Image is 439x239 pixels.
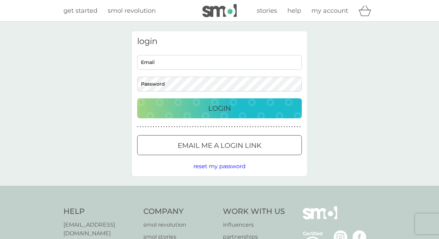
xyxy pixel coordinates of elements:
p: ● [229,125,230,129]
a: [EMAIL_ADDRESS][DOMAIN_NAME] [63,220,137,238]
p: ● [265,125,267,129]
p: ● [174,125,175,129]
p: ● [286,125,288,129]
span: get started [63,7,97,14]
span: stories [257,7,277,14]
button: Email me a login link [137,135,302,155]
a: smol revolution [143,220,216,229]
p: ● [155,125,157,129]
p: ● [252,125,254,129]
p: ● [158,125,159,129]
p: ● [142,125,144,129]
p: ● [216,125,217,129]
p: ● [205,125,206,129]
p: ● [213,125,214,129]
a: influencers [223,220,285,229]
p: ● [242,125,243,129]
a: smol revolution [108,6,156,16]
h4: Company [143,206,216,217]
p: ● [271,125,272,129]
p: ● [263,125,264,129]
p: ● [200,125,201,129]
a: stories [257,6,277,16]
p: ● [224,125,225,129]
p: ● [255,125,256,129]
p: ● [221,125,222,129]
p: ● [192,125,193,129]
a: get started [63,6,97,16]
p: ● [258,125,259,129]
button: reset my password [193,162,246,171]
p: ● [208,125,209,129]
span: my account [311,7,348,14]
h4: Help [63,206,137,217]
p: ● [197,125,199,129]
p: ● [182,125,183,129]
p: ● [163,125,165,129]
p: ● [218,125,219,129]
p: ● [234,125,235,129]
span: reset my password [193,163,246,170]
p: ● [294,125,296,129]
p: ● [239,125,240,129]
p: ● [176,125,178,129]
p: ● [247,125,248,129]
p: ● [184,125,186,129]
span: smol revolution [108,7,156,14]
p: ● [297,125,298,129]
p: Login [208,103,231,114]
p: ● [195,125,196,129]
p: ● [169,125,170,129]
p: ● [250,125,251,129]
p: ● [137,125,139,129]
p: ● [273,125,275,129]
p: ● [281,125,282,129]
p: ● [232,125,233,129]
div: basket [358,4,376,18]
p: ● [226,125,227,129]
a: my account [311,6,348,16]
p: ● [166,125,167,129]
p: ● [190,125,191,129]
p: ● [161,125,162,129]
p: ● [211,125,212,129]
span: help [287,7,301,14]
p: ● [289,125,290,129]
p: ● [148,125,149,129]
p: ● [284,125,285,129]
p: ● [179,125,180,129]
p: ● [203,125,204,129]
p: ● [260,125,261,129]
p: ● [245,125,246,129]
p: ● [145,125,146,129]
h3: login [137,36,302,46]
p: ● [237,125,238,129]
p: ● [268,125,269,129]
p: ● [292,125,293,129]
p: ● [171,125,173,129]
button: Login [137,98,302,118]
img: smol [202,4,237,17]
img: smol [303,206,337,230]
p: ● [150,125,152,129]
p: ● [187,125,188,129]
p: ● [140,125,141,129]
p: ● [276,125,277,129]
p: ● [299,125,301,129]
a: help [287,6,301,16]
p: ● [278,125,280,129]
p: ● [153,125,154,129]
h4: Work With Us [223,206,285,217]
p: Email me a login link [178,140,261,151]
